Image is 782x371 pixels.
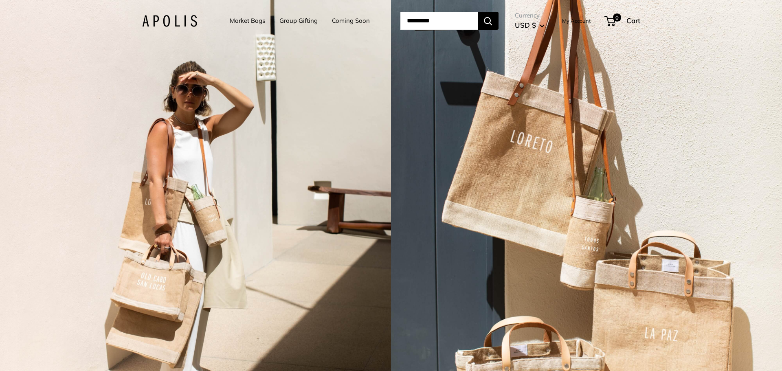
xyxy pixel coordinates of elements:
[515,10,545,21] span: Currency
[332,15,370,26] a: Coming Soon
[605,14,640,27] a: 0 Cart
[230,15,265,26] a: Market Bags
[515,21,536,29] span: USD $
[515,19,545,32] button: USD $
[562,16,591,26] a: My Account
[478,12,499,30] button: Search
[613,13,621,22] span: 0
[279,15,318,26] a: Group Gifting
[626,16,640,25] span: Cart
[400,12,478,30] input: Search...
[142,15,197,27] img: Apolis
